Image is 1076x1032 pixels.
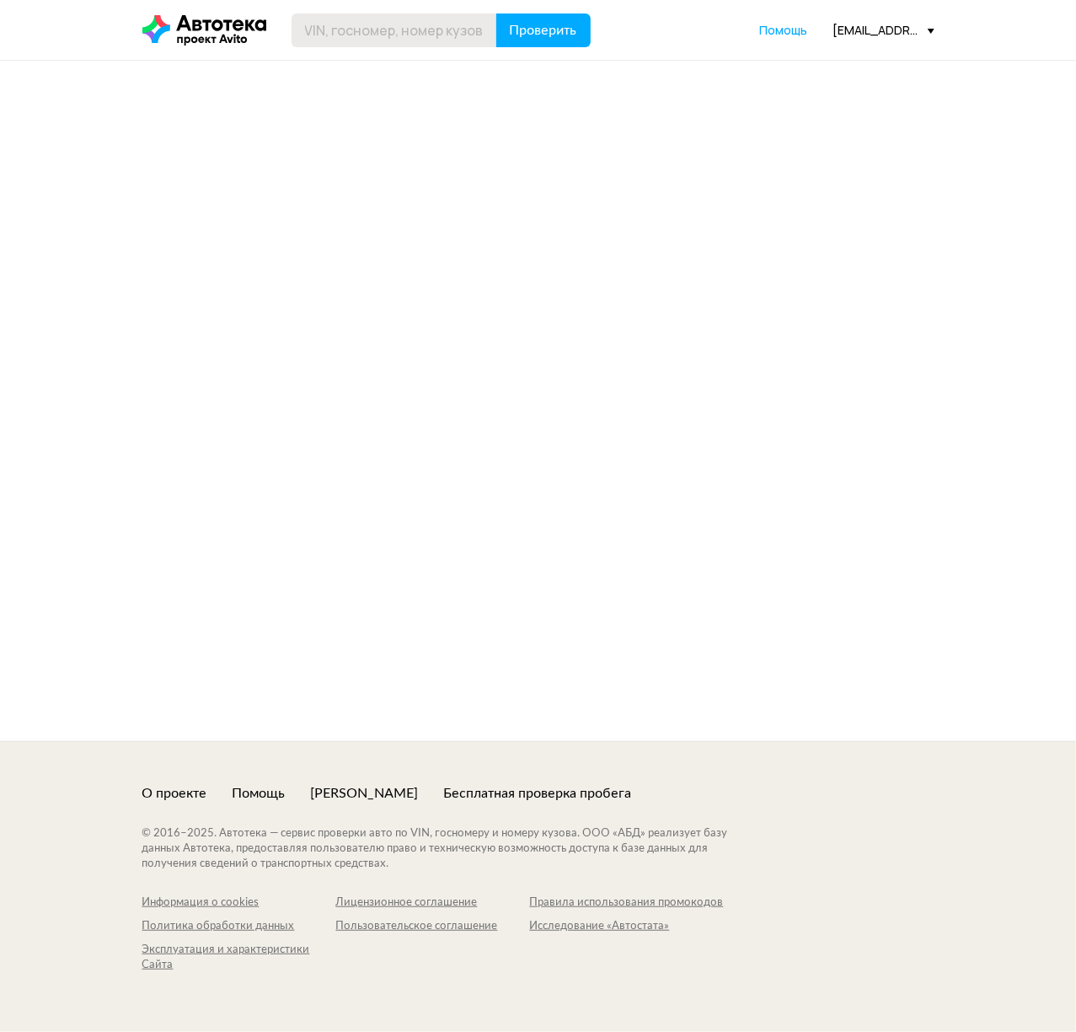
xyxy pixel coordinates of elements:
[530,895,724,911] a: Правила использования промокодов
[336,919,530,934] a: Пользовательское соглашение
[496,13,591,47] button: Проверить
[336,895,530,911] a: Лицензионное соглашение
[833,22,934,38] div: [EMAIL_ADDRESS][DOMAIN_NAME]
[142,826,762,872] div: © 2016– 2025 . Автотека — сервис проверки авто по VIN, госномеру и номеру кузова. ООО «АБД» реали...
[530,919,724,934] a: Исследование «Автостата»
[311,784,419,803] a: [PERSON_NAME]
[444,784,632,803] a: Бесплатная проверка пробега
[233,784,286,803] a: Помощь
[510,24,577,37] span: Проверить
[142,919,336,934] a: Политика обработки данных
[142,895,336,911] a: Информация о cookies
[142,784,207,803] a: О проекте
[142,943,336,973] a: Эксплуатация и характеристики Сайта
[760,22,808,39] a: Помощь
[292,13,497,47] input: VIN, госномер, номер кузова
[760,22,808,38] span: Помощь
